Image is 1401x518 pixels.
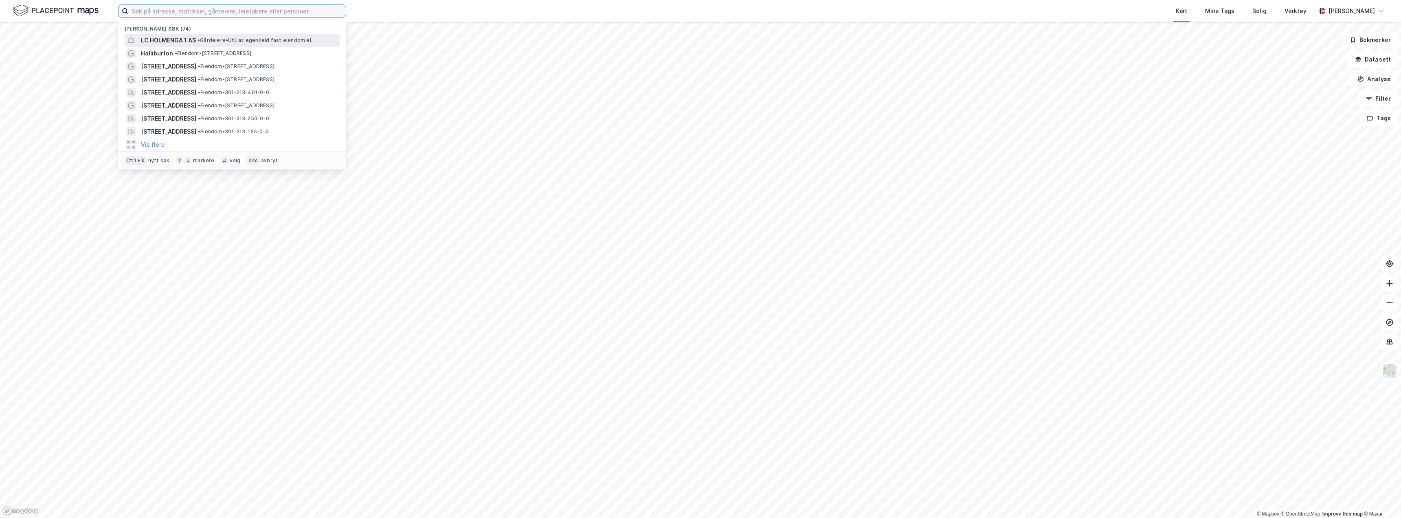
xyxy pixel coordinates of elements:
span: Halliburton [141,48,173,58]
a: Improve this map [1322,511,1363,517]
div: Kart [1176,6,1187,16]
a: Mapbox homepage [2,506,38,516]
span: Eiendom • 301-213-155-0-0 [198,128,269,135]
button: Vis flere [141,140,165,150]
span: [STREET_ADDRESS] [141,127,196,137]
span: • [198,63,200,69]
div: Ctrl + k [125,157,147,165]
span: Eiendom • 301-213-401-0-0 [198,89,269,96]
span: • [198,128,200,134]
span: LC HOLMENGA 1 AS [141,35,196,45]
div: esc [247,157,259,165]
span: • [198,89,200,95]
span: [STREET_ADDRESS] [141,62,196,71]
button: Tags [1360,110,1398,126]
input: Søk på adresse, matrikkel, gårdeiere, leietakere eller personer [128,5,346,17]
button: Analyse [1350,71,1398,87]
iframe: Chat Widget [1360,479,1401,518]
img: logo.f888ab2527a4732fd821a326f86c7f29.svg [13,4,99,18]
div: [PERSON_NAME] søk (74) [118,19,346,34]
div: [PERSON_NAME] [1329,6,1375,16]
div: markere [193,157,214,164]
span: Eiendom • [STREET_ADDRESS] [198,102,274,109]
span: [STREET_ADDRESS] [141,101,196,110]
span: [STREET_ADDRESS] [141,114,196,123]
span: • [198,37,200,43]
button: Filter [1359,90,1398,107]
button: Bokmerker [1343,32,1398,48]
button: Datasett [1348,51,1398,68]
div: avbryt [261,157,278,164]
span: [STREET_ADDRESS] [141,75,196,84]
a: OpenStreetMap [1281,511,1320,517]
span: • [175,50,177,56]
span: Eiendom • 301-213-250-0-0 [198,115,269,122]
div: Verktøy [1285,6,1307,16]
span: Gårdeiere • Utl. av egen/leid fast eiendom el. [198,37,312,44]
div: Mine Tags [1205,6,1234,16]
div: Bolig [1252,6,1267,16]
span: Eiendom • [STREET_ADDRESS] [198,63,274,70]
div: nytt søk [148,157,170,164]
span: • [198,76,200,82]
span: Eiendom • [STREET_ADDRESS] [175,50,251,57]
a: Mapbox [1257,511,1279,517]
div: velg [230,157,241,164]
span: Eiendom • [STREET_ADDRESS] [198,76,274,83]
img: Z [1382,364,1397,379]
span: • [198,115,200,121]
div: Kontrollprogram for chat [1360,479,1401,518]
span: [STREET_ADDRESS] [141,88,196,97]
span: • [198,102,200,108]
